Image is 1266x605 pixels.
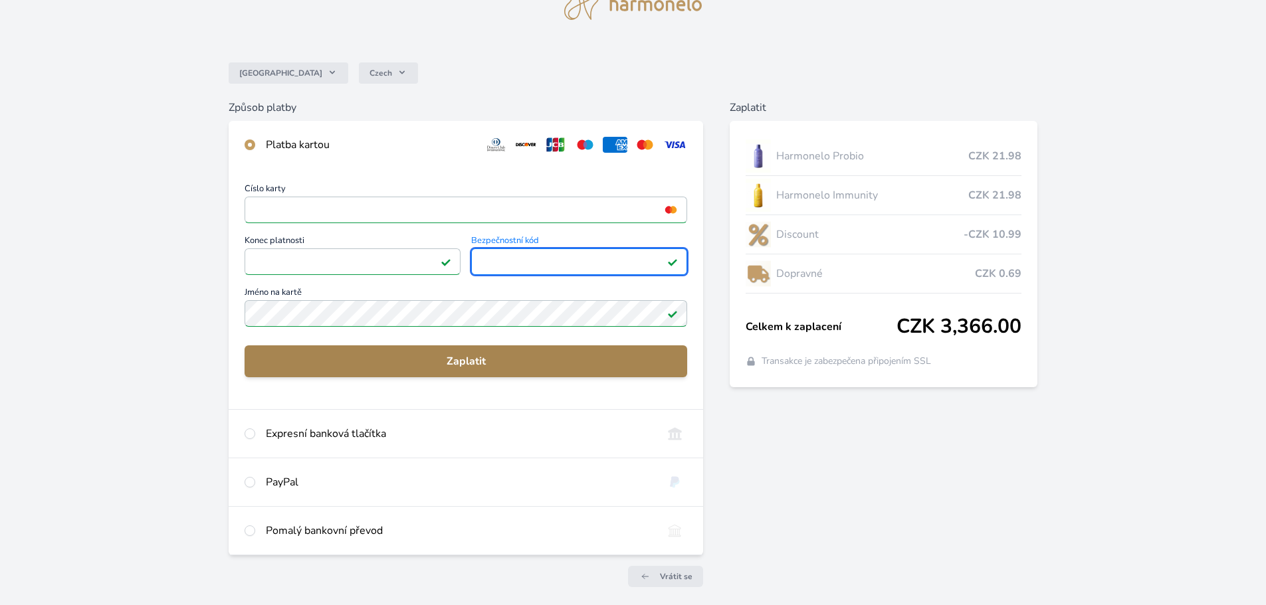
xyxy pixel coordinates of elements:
img: Platné pole [441,256,451,267]
span: Vrátit se [660,571,692,582]
div: Platba kartou [266,137,473,153]
span: Jméno na kartě [245,288,687,300]
span: Číslo karty [245,185,687,197]
img: mc [662,204,680,216]
span: Harmonelo Probio [776,148,968,164]
img: discount-lo.png [746,218,771,251]
span: -CZK 10.99 [964,226,1021,242]
span: Harmonelo Immunity [776,187,968,203]
img: delivery-lo.png [746,257,771,290]
span: CZK 3,366.00 [897,315,1021,339]
span: CZK 21.98 [968,187,1021,203]
iframe: Iframe pro bezpečnostní kód [477,252,681,271]
h6: Způsob platby [229,100,703,116]
img: CLEAN_PROBIO_se_stinem_x-lo.jpg [746,139,771,173]
span: Transakce je zabezpečena připojením SSL [762,355,931,368]
img: maestro.svg [573,137,597,153]
span: [GEOGRAPHIC_DATA] [239,68,322,78]
button: [GEOGRAPHIC_DATA] [229,62,348,84]
img: jcb.svg [544,137,568,153]
img: onlineBanking_CZ.svg [663,426,687,442]
img: IMMUNITY_se_stinem_x-lo.jpg [746,179,771,212]
img: diners.svg [484,137,508,153]
span: Czech [369,68,392,78]
img: bankTransfer_IBAN.svg [663,523,687,539]
span: Celkem k zaplacení [746,319,897,335]
div: PayPal [266,474,652,490]
img: Platné pole [667,256,678,267]
span: Zaplatit [255,353,677,369]
span: CZK 21.98 [968,148,1021,164]
img: mc.svg [633,137,657,153]
button: Czech [359,62,418,84]
img: discover.svg [514,137,538,153]
a: Vrátit se [628,566,703,587]
input: Jméno na kartěPlatné pole [245,300,687,327]
span: Bezpečnostní kód [471,236,687,248]
span: Konec platnosti [245,236,461,248]
span: CZK 0.69 [975,266,1021,282]
img: amex.svg [603,137,627,153]
button: Zaplatit [245,345,687,377]
div: Expresní banková tlačítka [266,426,652,442]
iframe: Iframe pro číslo karty [251,201,681,219]
img: Platné pole [667,308,678,319]
iframe: Iframe pro datum vypršení platnosti [251,252,455,271]
span: Discount [776,226,964,242]
img: paypal.svg [663,474,687,490]
span: Dopravné [776,266,975,282]
h6: Zaplatit [730,100,1037,116]
div: Pomalý bankovní převod [266,523,652,539]
img: visa.svg [663,137,687,153]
